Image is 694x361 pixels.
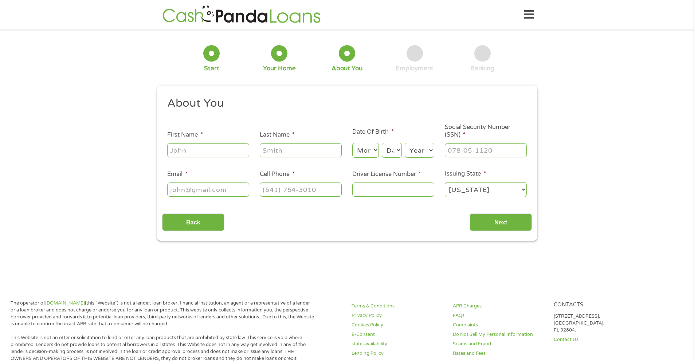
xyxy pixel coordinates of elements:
a: FAQs [453,312,545,319]
a: Terms & Conditions [352,303,444,310]
p: [STREET_ADDRESS], [GEOGRAPHIC_DATA], FL 32804. [554,313,646,334]
a: Scams and Fraud [453,341,545,348]
a: E-Consent [352,331,444,338]
label: Social Security Number (SSN) [445,123,527,139]
label: Driver License Number [352,170,421,178]
input: Back [162,213,224,231]
a: Contact Us [554,336,646,343]
div: About You [332,64,362,72]
a: state-availability [352,341,444,348]
div: Your Home [263,64,296,72]
label: First Name [167,131,203,139]
input: (541) 754-3010 [260,183,342,196]
label: Last Name [260,131,295,139]
label: Cell Phone [260,170,295,178]
a: Privacy Policy [352,312,444,319]
label: Issuing State [445,170,486,178]
a: APR Charges [453,303,545,310]
input: john@gmail.com [167,183,249,196]
h2: About You [167,96,521,111]
label: Email [167,170,188,178]
a: [DOMAIN_NAME] [45,300,85,306]
div: Start [204,64,219,72]
div: Banking [470,64,494,72]
a: Do Not Sell My Personal Information [453,331,545,338]
a: Complaints [453,322,545,329]
input: John [167,143,249,157]
label: Date Of Birth [352,128,394,136]
a: Rates and Fees [453,350,545,357]
p: The operator of (this “Website”) is not a lender, loan broker, financial institution, an agent or... [11,300,314,327]
img: GetLoanNow Logo [160,4,323,25]
a: Cookies Policy [352,322,444,329]
h4: Contacts [554,302,646,309]
a: Lending Policy [352,350,444,357]
input: Next [470,213,532,231]
input: 078-05-1120 [445,143,527,157]
input: Smith [260,143,342,157]
div: Employment [396,64,434,72]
